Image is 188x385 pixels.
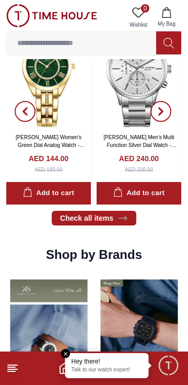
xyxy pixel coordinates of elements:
[72,367,143,374] p: Talk to our watch expert!
[119,153,159,164] h4: AED 240.00
[46,246,142,263] h2: Shop by Brands
[23,187,74,199] div: Add to cart
[125,21,151,29] span: Wishlist
[29,153,68,164] h4: AED 144.00
[125,166,153,174] div: AED 320.00
[52,211,136,225] a: Check all items
[6,182,91,205] button: Add to cart
[125,4,151,31] a: 0Wishlist
[58,362,71,375] a: Home
[34,166,63,174] div: AED 180.00
[113,187,164,199] div: Add to cart
[97,18,181,127] img: Lee Cooper Men's Multi Function Silver Dial Watch - LC08042.330
[151,4,182,31] button: My Bag
[141,4,149,13] span: 0
[97,182,181,205] button: Add to cart
[6,4,97,27] img: ...
[61,349,70,358] em: Close tooltip
[16,134,85,156] a: [PERSON_NAME] Women's Green Dial Analog Watch - K23510-GBGH
[6,18,91,127] img: Kenneth Scott Women's Green Dial Analog Watch - K23510-GBGH
[103,134,176,156] a: [PERSON_NAME] Men's Multi Function Silver Dial Watch - LC08042.330
[157,354,180,377] div: Chat Widget
[72,357,143,366] div: Hey there!
[154,20,180,28] span: My Bag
